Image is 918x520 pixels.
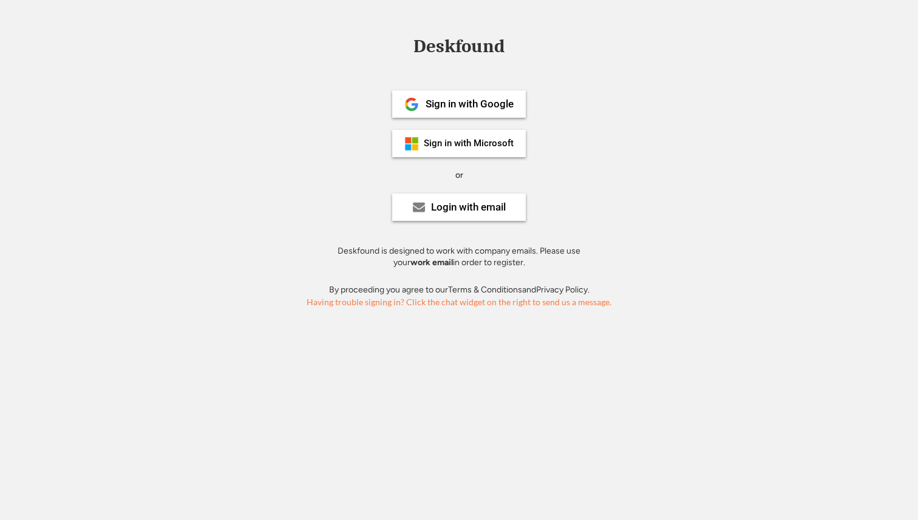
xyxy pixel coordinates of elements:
[404,137,419,151] img: ms-symbollockup_mssymbol_19.png
[536,285,590,295] a: Privacy Policy.
[404,97,419,112] img: 1024px-Google__G__Logo.svg.png
[426,99,514,109] div: Sign in with Google
[322,245,596,269] div: Deskfound is designed to work with company emails. Please use your in order to register.
[410,257,453,268] strong: work email
[448,285,522,295] a: Terms & Conditions
[431,202,506,212] div: Login with email
[455,169,463,181] div: or
[424,139,514,148] div: Sign in with Microsoft
[407,37,511,56] div: Deskfound
[329,284,590,296] div: By proceeding you agree to our and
